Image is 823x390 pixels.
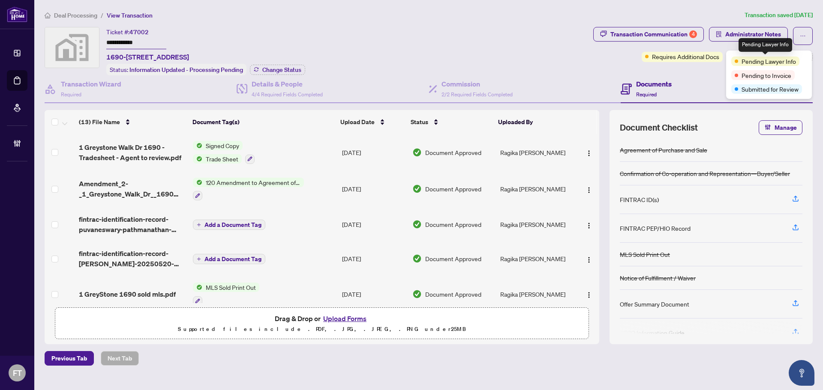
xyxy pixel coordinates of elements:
[800,33,806,39] span: ellipsis
[61,79,121,89] h4: Transaction Wizard
[745,10,813,20] article: Transaction saved [DATE]
[620,145,707,155] div: Agreement of Purchase and Sale
[252,79,323,89] h4: Details & People
[60,324,583,334] p: Supported files include .PDF, .JPG, .JPEG, .PNG under 25 MB
[45,12,51,18] span: home
[197,223,201,227] span: plus
[189,110,337,134] th: Document Tag(s)
[204,222,261,228] span: Add a Document Tag
[204,256,261,262] span: Add a Document Tag
[425,148,481,157] span: Document Approved
[586,150,592,157] img: Logo
[742,57,796,66] span: Pending Lawyer Info
[51,351,87,365] span: Previous Tab
[412,148,422,157] img: Document Status
[652,52,719,61] span: Requires Additional Docs
[193,178,202,187] img: Status Icon
[620,273,696,283] div: Notice of Fulfillment / Waiver
[586,222,592,229] img: Logo
[193,141,255,164] button: Status IconSigned CopyStatus IconTrade Sheet
[202,178,304,187] span: 120 Amendment to Agreement of Purchase and Sale
[497,207,574,241] td: Ragika [PERSON_NAME]
[193,154,202,164] img: Status Icon
[79,117,120,127] span: (13) File Name
[193,178,304,201] button: Status Icon120 Amendment to Agreement of Purchase and Sale
[45,351,94,366] button: Previous Tab
[101,351,139,366] button: Next Tab
[582,252,596,265] button: Logo
[106,27,149,37] div: Ticket #:
[620,122,698,134] span: Document Checklist
[79,248,186,269] span: fintrac-identification-record-[PERSON_NAME]-20250520-141042.pdf
[250,65,305,75] button: Change Status
[252,91,323,98] span: 4/4 Required Fields Completed
[497,276,574,313] td: Ragika [PERSON_NAME]
[275,313,369,324] span: Drag & Drop or
[412,289,422,299] img: Document Status
[101,10,103,20] li: /
[582,217,596,231] button: Logo
[7,6,27,22] img: logo
[13,367,22,379] span: FT
[425,220,481,229] span: Document Approved
[586,292,592,298] img: Logo
[742,84,799,94] span: Submitted for Review
[79,179,186,199] span: Amendment_2-_1_Greystone_Walk_Dr__1690 11.pdf
[411,117,428,127] span: Status
[61,91,81,98] span: Required
[407,110,495,134] th: Status
[725,27,781,41] span: Administrator Notes
[202,283,259,292] span: MLS Sold Print Out
[339,241,409,276] td: [DATE]
[636,91,657,98] span: Required
[716,31,722,37] span: solution
[412,254,422,263] img: Document Status
[495,110,572,134] th: Uploaded By
[739,38,792,52] div: Pending Lawyer Info
[620,299,689,309] div: Offer Summary Document
[759,120,802,135] button: Manage
[789,360,814,386] button: Open asap
[193,219,265,230] button: Add a Document Tag
[197,257,201,261] span: plus
[202,141,243,150] span: Signed Copy
[79,214,186,235] span: fintrac-identification-record-puvaneswary-pathmanathan-20250520-141101.pdf
[709,27,788,42] button: Administrator Notes
[54,12,97,19] span: Deal Processing
[321,313,369,324] button: Upload Forms
[620,195,659,204] div: FINTRAC ID(s)
[582,287,596,301] button: Logo
[586,187,592,194] img: Logo
[193,253,265,264] button: Add a Document Tag
[620,169,790,178] div: Confirmation of Co-operation and Representation—Buyer/Seller
[339,207,409,241] td: [DATE]
[79,289,176,299] span: 1 GreyStone 1690 sold mls.pdf
[337,110,407,134] th: Upload Date
[412,220,422,229] img: Document Status
[497,171,574,208] td: Ragika [PERSON_NAME]
[79,142,186,163] span: 1 Greystone Walk Dr 1690 - Tradesheet - Agent to review.pdf
[193,283,259,306] button: Status IconMLS Sold Print Out
[340,117,375,127] span: Upload Date
[106,64,246,75] div: Status:
[193,254,265,264] button: Add a Document Tag
[775,121,797,134] span: Manage
[339,276,409,313] td: [DATE]
[75,110,189,134] th: (13) File Name
[425,184,481,194] span: Document Approved
[586,256,592,263] img: Logo
[497,134,574,171] td: Ragika [PERSON_NAME]
[339,171,409,208] td: [DATE]
[425,254,481,263] span: Document Approved
[202,154,242,164] span: Trade Sheet
[45,27,99,68] img: svg%3e
[106,52,189,62] span: 1690-[STREET_ADDRESS]
[593,27,704,42] button: Transaction Communication4
[742,71,791,80] span: Pending to Invoice
[442,79,513,89] h4: Commission
[55,308,589,339] span: Drag & Drop orUpload FormsSupported files include .PDF, .JPG, .JPEG, .PNG under25MB
[193,141,202,150] img: Status Icon
[689,30,697,38] div: 4
[620,250,670,259] div: MLS Sold Print Out
[339,134,409,171] td: [DATE]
